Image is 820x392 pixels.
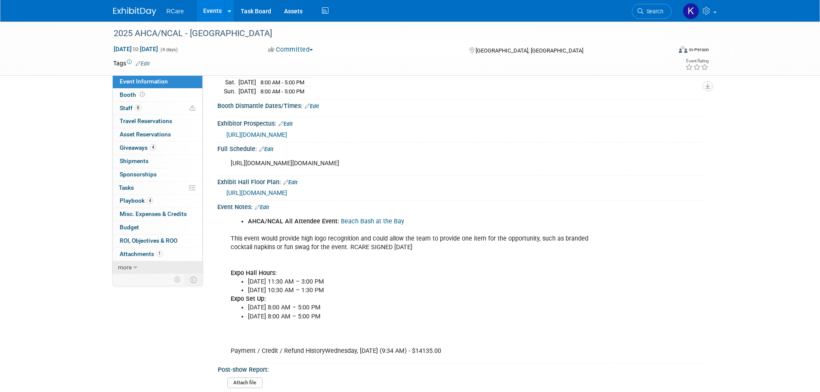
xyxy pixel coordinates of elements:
div: Post-show Report: [218,363,703,374]
a: Edit [255,204,269,210]
td: [DATE] [238,87,256,96]
a: [URL][DOMAIN_NAME] [226,131,287,138]
td: [DATE] [238,77,256,87]
img: Format-Inperson.png [679,46,687,53]
span: Travel Reservations [120,117,172,124]
span: Playbook [120,197,153,204]
a: Giveaways4 [113,142,202,154]
div: This event would provide high logo recognition and could allow the team to provide one item for t... [225,213,613,360]
div: Event Format [621,45,709,58]
span: RCare [167,8,184,15]
li: [DATE] 10:30 AM – 1:30 PM [248,286,607,295]
a: Event Information [113,75,202,88]
a: Shipments [113,155,202,168]
div: Event Rating [685,59,709,63]
span: Event Information [120,78,168,85]
b: Expo Hall Hours: [231,269,277,277]
span: Staff [120,105,141,111]
span: [GEOGRAPHIC_DATA], [GEOGRAPHIC_DATA] [476,47,583,54]
li: [DATE] 11:30 AM – 3:00 PM [248,278,607,286]
td: Toggle Event Tabs [185,274,202,285]
span: 4 [150,144,156,151]
a: Edit [283,179,297,185]
img: ExhibitDay [113,7,156,16]
li: [DATE] 8:00 AM – 5:00 PM [248,303,607,312]
span: Booth [120,91,146,98]
div: Exhibitor Prospectus: [217,117,707,128]
span: more [118,264,132,271]
b: AHCA/NCAL All Attendee Event: [248,218,339,225]
span: Giveaways [120,144,156,151]
div: In-Person [689,46,709,53]
a: Asset Reservations [113,128,202,141]
a: Edit [136,61,150,67]
span: Potential Scheduling Conflict -- at least one attendee is tagged in another overlapping event. [189,105,195,112]
span: 8:00 AM - 5:00 PM [260,88,304,95]
div: [URL][DOMAIN_NAME][DOMAIN_NAME] [225,155,613,172]
span: 8 [135,105,141,111]
td: Personalize Event Tab Strip [170,274,185,285]
a: Staff8 [113,102,202,115]
div: 2025 AHCA/NCAL - [GEOGRAPHIC_DATA] [111,26,659,41]
span: Sponsorships [120,171,157,178]
span: Asset Reservations [120,131,171,138]
a: Edit [278,121,293,127]
span: Booth not reserved yet [138,91,146,98]
span: [DATE] [DATE] [113,45,158,53]
div: Event Notes: [217,201,707,212]
a: Tasks [113,182,202,194]
span: Search [644,8,663,15]
a: Edit [259,146,273,152]
li: [DATE] 8:00 AM – 5:00 PM [248,312,607,321]
img: Khalen Ryberg [683,3,699,19]
td: Tags [113,59,150,68]
a: Beach Bash at the Bay [341,218,404,225]
button: Committed [265,45,316,54]
span: ROI, Objectives & ROO [120,237,177,244]
a: more [113,261,202,274]
a: ROI, Objectives & ROO [113,235,202,247]
a: Playbook4 [113,194,202,207]
b: Expo Set Up: [231,295,266,302]
span: Tasks [119,184,134,191]
td: Sun. [224,87,238,96]
span: Budget [120,224,139,231]
div: Booth Dismantle Dates/Times: [217,99,707,111]
span: Attachments [120,250,163,257]
span: 8:00 AM - 5:00 PM [260,79,304,86]
div: Exhibit Hall Floor Plan: [217,176,707,187]
a: [URL][DOMAIN_NAME] [226,189,287,196]
span: Misc. Expenses & Credits [120,210,187,217]
span: 4 [147,198,153,204]
a: Misc. Expenses & Credits [113,208,202,221]
span: (4 days) [160,47,178,52]
span: to [132,46,140,52]
a: Attachments1 [113,248,202,261]
div: Full Schedule: [217,142,707,154]
a: Search [632,4,671,19]
a: Travel Reservations [113,115,202,128]
a: Booth [113,89,202,102]
a: Budget [113,221,202,234]
span: 1 [156,250,163,257]
td: Sat. [224,77,238,87]
span: Shipments [120,157,149,164]
a: Sponsorships [113,168,202,181]
a: Edit [305,103,319,109]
